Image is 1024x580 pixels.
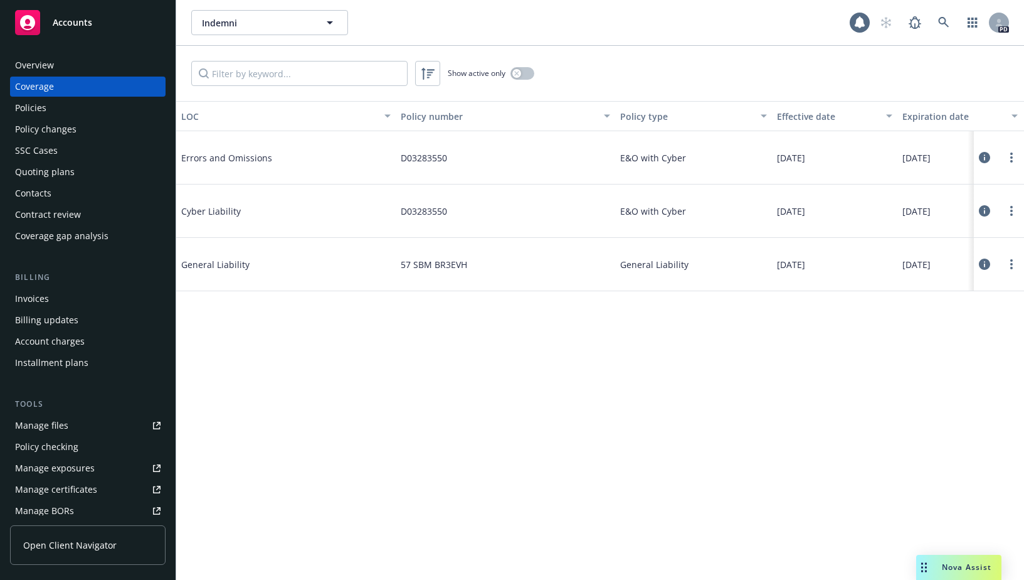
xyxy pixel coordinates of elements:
[15,98,46,118] div: Policies
[615,101,772,131] button: Policy type
[10,398,166,411] div: Tools
[15,183,51,203] div: Contacts
[202,16,310,30] span: Indemni
[902,258,931,271] span: [DATE]
[10,55,166,75] a: Overview
[931,10,956,35] a: Search
[15,331,85,352] div: Account charges
[15,480,97,500] div: Manage certificates
[902,205,931,218] span: [DATE]
[902,151,931,164] span: [DATE]
[10,119,166,139] a: Policy changes
[181,205,369,218] span: Cyber Liability
[15,205,81,225] div: Contract review
[191,10,348,35] button: Indemni
[1004,257,1019,272] a: more
[15,353,88,373] div: Installment plans
[777,151,805,164] span: [DATE]
[401,151,447,164] span: D03283550
[942,562,991,572] span: Nova Assist
[10,289,166,309] a: Invoices
[10,331,166,352] a: Account charges
[10,162,166,182] a: Quoting plans
[10,416,166,436] a: Manage files
[401,205,447,218] span: D03283550
[10,98,166,118] a: Policies
[10,353,166,373] a: Installment plans
[401,110,596,123] div: Policy number
[772,101,897,131] button: Effective date
[10,480,166,500] a: Manage certificates
[23,539,117,552] span: Open Client Navigator
[15,141,58,161] div: SSC Cases
[15,458,95,478] div: Manage exposures
[777,258,805,271] span: [DATE]
[777,205,805,218] span: [DATE]
[15,162,75,182] div: Quoting plans
[10,205,166,225] a: Contract review
[10,5,166,40] a: Accounts
[777,110,879,123] div: Effective date
[620,205,686,218] span: E&O with Cyber
[960,10,985,35] a: Switch app
[620,110,753,123] div: Policy type
[1004,203,1019,218] a: more
[10,310,166,330] a: Billing updates
[15,55,54,75] div: Overview
[10,226,166,246] a: Coverage gap analysis
[181,258,369,271] span: General Liability
[181,110,377,123] div: LOC
[396,101,615,131] button: Policy number
[181,151,369,164] span: Errors and Omissions
[916,555,1001,580] button: Nova Assist
[448,68,505,78] span: Show active only
[10,458,166,478] a: Manage exposures
[15,416,68,436] div: Manage files
[15,310,78,330] div: Billing updates
[15,77,54,97] div: Coverage
[10,271,166,284] div: Billing
[401,258,467,271] span: 57 SBM BR3EVH
[916,555,932,580] div: Drag to move
[620,258,689,271] span: General Liability
[620,151,686,164] span: E&O with Cyber
[897,101,1023,131] button: Expiration date
[874,10,899,35] a: Start snowing
[176,101,396,131] button: LOC
[15,501,74,521] div: Manage BORs
[902,110,1004,123] div: Expiration date
[15,119,77,139] div: Policy changes
[191,61,408,86] input: Filter by keyword...
[10,501,166,521] a: Manage BORs
[902,10,927,35] a: Report a Bug
[10,141,166,161] a: SSC Cases
[53,18,92,28] span: Accounts
[10,77,166,97] a: Coverage
[10,437,166,457] a: Policy checking
[15,437,78,457] div: Policy checking
[15,226,108,246] div: Coverage gap analysis
[10,183,166,203] a: Contacts
[1004,150,1019,165] a: more
[15,289,49,309] div: Invoices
